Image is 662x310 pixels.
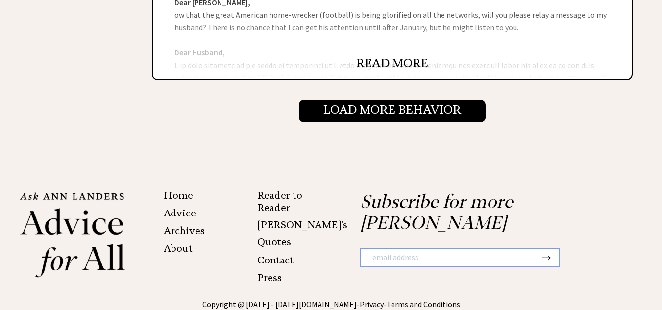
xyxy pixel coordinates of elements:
div: Subscribe for more [PERSON_NAME] [331,191,642,298]
a: About [164,242,193,254]
a: [DOMAIN_NAME] [299,299,357,309]
a: [PERSON_NAME]'s Quotes [257,219,347,248]
a: Terms and Conditions [387,299,460,309]
input: Load More Behavior [299,100,486,122]
strong: Dear Husband, [174,48,225,57]
a: Privacy [360,299,384,309]
img: Ann%20Landers%20footer%20logo_small.png [20,191,125,278]
a: Contact [257,254,294,266]
a: Home [164,190,193,201]
a: Reader to Reader [257,190,302,214]
button: → [539,249,554,265]
a: Advice [164,207,196,219]
a: READ MORE [356,56,428,71]
input: email address [361,249,539,266]
a: Press [257,272,282,284]
a: Archives [164,225,205,237]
